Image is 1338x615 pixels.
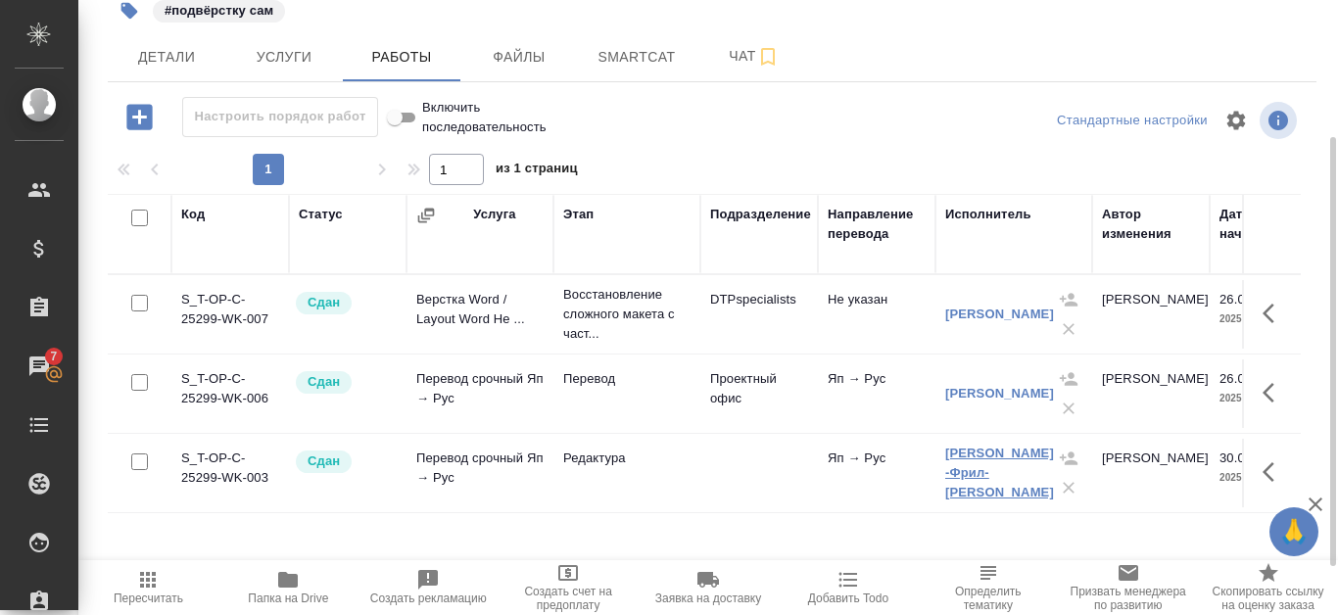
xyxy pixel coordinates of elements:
[563,449,691,468] p: Редактура
[294,369,397,396] div: Менеджер проверил работу исполнителя, передает ее на следующий этап
[406,439,553,507] td: Перевод срочный Яп → Рус
[1251,290,1298,337] button: Здесь прячутся важные кнопки
[294,449,397,475] div: Менеджер проверил работу исполнителя, передает ее на следующий этап
[945,205,1031,224] div: Исполнитель
[1219,389,1298,408] p: 2025
[818,280,935,349] td: Не указан
[563,205,594,224] div: Этап
[828,205,926,244] div: Направление перевода
[406,359,553,428] td: Перевод срочный Яп → Рус
[818,359,935,428] td: Яп → Рус
[1219,468,1298,488] p: 2025
[808,591,888,605] span: Добавить Todo
[181,205,205,224] div: Код
[237,45,331,70] span: Услуги
[710,205,811,224] div: Подразделение
[171,359,289,428] td: S_T-OP-C-25299-WK-006
[1219,205,1298,244] div: Дата начала
[370,591,487,605] span: Создать рекламацию
[707,44,801,69] span: Чат
[1092,359,1210,428] td: [PERSON_NAME]
[171,439,289,507] td: S_T-OP-C-25299-WK-003
[1219,450,1256,465] p: 30.09,
[1269,507,1318,556] button: 🙏
[355,45,449,70] span: Работы
[563,285,691,344] p: Восстановление сложного макета с част...
[945,386,1054,401] a: [PERSON_NAME]
[1277,511,1311,552] span: 🙏
[308,451,340,471] p: Сдан
[1260,102,1301,139] span: Посмотреть информацию
[171,280,289,349] td: S_T-OP-C-25299-WK-007
[1213,97,1260,144] span: Настроить таблицу
[1198,560,1338,615] button: Скопировать ссылку на оценку заказа
[119,45,214,70] span: Детали
[1219,292,1256,307] p: 26.09,
[151,1,287,18] span: подвёрстку сам
[700,280,818,349] td: DTPspecialists
[930,585,1046,612] span: Определить тематику
[756,45,780,69] svg: Подписаться
[1052,106,1213,136] div: split button
[308,293,340,312] p: Сдан
[496,157,578,185] span: из 1 страниц
[639,560,779,615] button: Заявка на доставку
[114,591,183,605] span: Пересчитать
[406,280,553,349] td: Верстка Word / Layout Word Не ...
[248,591,328,605] span: Папка на Drive
[5,342,73,391] a: 7
[294,290,397,316] div: Менеджер проверил работу исполнителя, передает ее на следующий этап
[590,45,684,70] span: Smartcat
[778,560,918,615] button: Добавить Todo
[473,205,515,224] div: Услуга
[1219,371,1256,386] p: 26.09,
[1251,449,1298,496] button: Здесь прячутся важные кнопки
[1092,280,1210,349] td: [PERSON_NAME]
[358,560,499,615] button: Создать рекламацию
[945,307,1054,321] a: [PERSON_NAME]
[113,97,167,137] button: Добавить работу
[165,1,273,21] p: #подвёрстку сам
[918,560,1058,615] button: Определить тематику
[1219,309,1298,329] p: 2025
[38,347,69,366] span: 7
[510,585,627,612] span: Создать счет на предоплату
[1210,585,1326,612] span: Скопировать ссылку на оценку заказа
[299,205,343,224] div: Статус
[1058,560,1198,615] button: Призвать менеджера по развитию
[818,439,935,507] td: Яп → Рус
[563,369,691,389] p: Перевод
[945,446,1054,499] a: [PERSON_NAME] -Фрил- [PERSON_NAME]
[78,560,218,615] button: Пересчитать
[499,560,639,615] button: Создать счет на предоплату
[1070,585,1186,612] span: Призвать менеджера по развитию
[1251,369,1298,416] button: Здесь прячутся важные кнопки
[655,591,761,605] span: Заявка на доставку
[218,560,358,615] button: Папка на Drive
[308,372,340,392] p: Сдан
[1102,205,1200,244] div: Автор изменения
[1092,439,1210,507] td: [PERSON_NAME]
[700,359,818,428] td: Проектный офис
[472,45,566,70] span: Файлы
[422,98,547,137] span: Включить последовательность
[416,206,436,225] button: Сгруппировать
